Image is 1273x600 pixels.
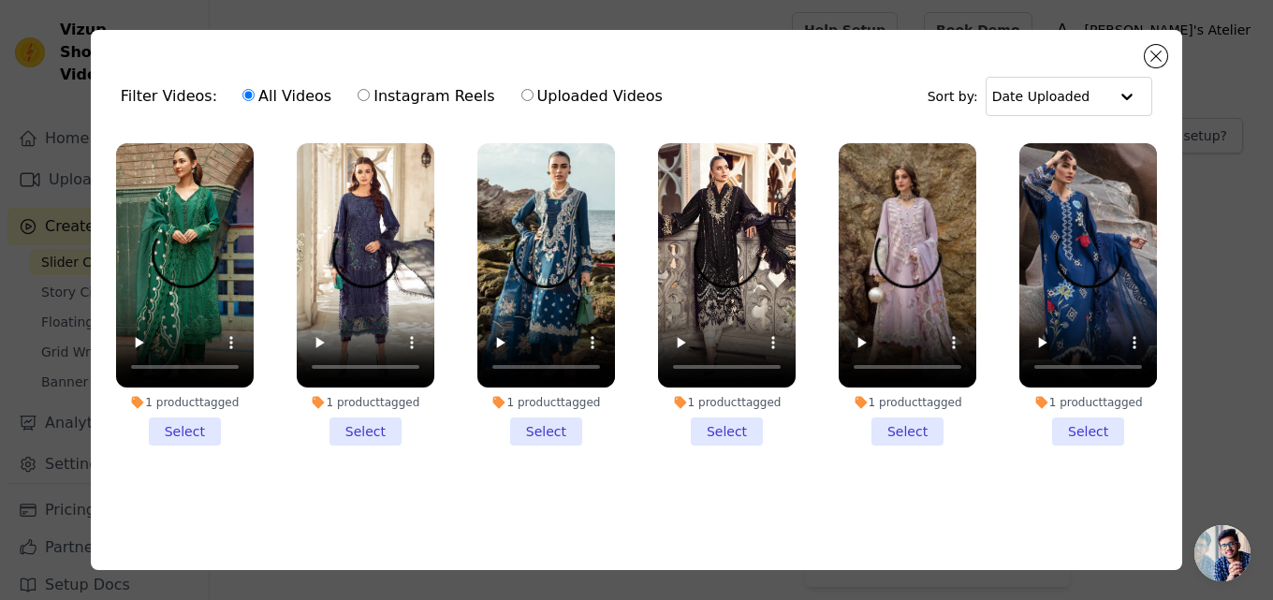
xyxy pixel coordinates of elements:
[297,395,434,410] div: 1 product tagged
[121,75,673,118] div: Filter Videos:
[477,395,615,410] div: 1 product tagged
[116,395,254,410] div: 1 product tagged
[928,77,1153,116] div: Sort by:
[357,84,495,109] label: Instagram Reels
[241,84,332,109] label: All Videos
[1194,525,1251,581] a: Open chat
[1145,45,1167,67] button: Close modal
[520,84,664,109] label: Uploaded Videos
[1019,395,1157,410] div: 1 product tagged
[658,395,796,410] div: 1 product tagged
[839,395,976,410] div: 1 product tagged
